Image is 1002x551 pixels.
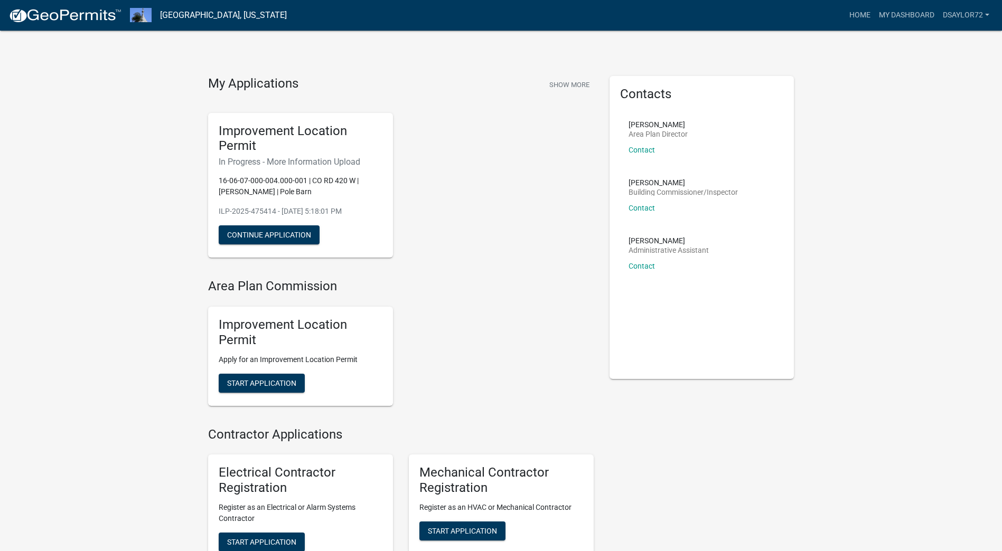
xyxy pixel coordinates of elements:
p: 16-06-07-000-004.000-001 | CO RD 420 W | [PERSON_NAME] | Pole Barn [219,175,382,197]
span: Start Application [227,538,296,546]
h5: Mechanical Contractor Registration [419,465,583,496]
img: Decatur County, Indiana [130,8,152,22]
a: Contact [629,262,655,270]
p: Building Commissioner/Inspector [629,188,738,196]
p: [PERSON_NAME] [629,121,688,128]
a: My Dashboard [875,5,939,25]
h4: Area Plan Commission [208,279,594,294]
h4: My Applications [208,76,298,92]
h5: Contacts [620,87,784,102]
p: Apply for an Improvement Location Permit [219,354,382,365]
p: [PERSON_NAME] [629,179,738,186]
p: Administrative Assistant [629,246,709,254]
h5: Improvement Location Permit [219,123,382,154]
a: Contact [629,204,655,212]
span: Start Application [428,527,497,535]
a: Home [845,5,875,25]
h5: Electrical Contractor Registration [219,465,382,496]
p: Register as an HVAC or Mechanical Contractor [419,502,583,513]
a: [GEOGRAPHIC_DATA], [US_STATE] [160,6,287,24]
button: Continue Application [219,225,320,244]
p: Area Plan Director [629,130,688,138]
button: Start Application [419,521,505,540]
button: Show More [545,76,594,93]
a: Contact [629,146,655,154]
p: ILP-2025-475414 - [DATE] 5:18:01 PM [219,206,382,217]
a: Dsaylor72 [939,5,994,25]
h5: Improvement Location Permit [219,317,382,348]
h6: In Progress - More Information Upload [219,157,382,167]
button: Start Application [219,374,305,393]
p: [PERSON_NAME] [629,237,709,244]
p: Register as an Electrical or Alarm Systems Contractor [219,502,382,524]
span: Start Application [227,378,296,387]
h4: Contractor Applications [208,427,594,442]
